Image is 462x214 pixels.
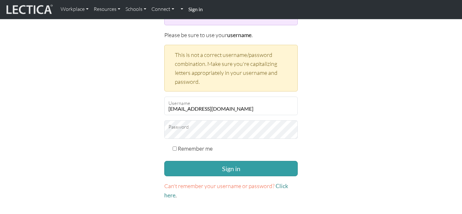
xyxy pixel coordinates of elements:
a: Workplace [58,3,91,16]
label: Remember me [178,144,213,153]
p: . [164,181,298,200]
a: Click here [164,183,288,199]
img: lecticalive [5,4,53,16]
a: Schools [123,3,149,16]
div: This is not a correct username/password combination. Make sure you're capitalizing letters approp... [164,45,298,92]
strong: Sign in [188,6,203,12]
a: Connect [149,3,177,16]
a: Resources [91,3,123,16]
span: Can't remember your username or password? [164,182,275,189]
p: Please be sure to use your . [164,30,298,40]
input: Username [164,97,298,115]
a: Sign in [186,3,205,16]
strong: username [227,32,252,38]
button: Sign in [164,161,298,176]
